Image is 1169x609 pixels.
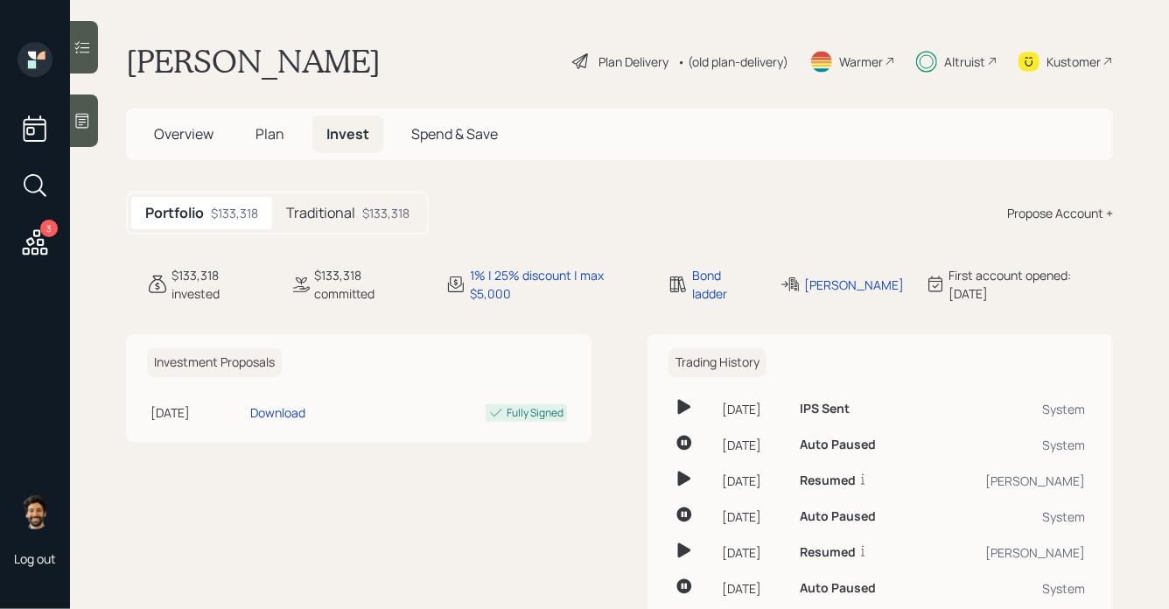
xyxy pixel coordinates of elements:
div: [DATE] [722,436,786,454]
h6: Resumed [800,473,856,488]
span: Plan [255,124,284,143]
div: [DATE] [722,579,786,598]
div: [DATE] [722,472,786,490]
div: [DATE] [722,400,786,418]
div: 1% | 25% discount | max $5,000 [470,266,647,303]
div: Download [250,403,305,422]
h6: Auto Paused [800,509,876,524]
div: System [932,579,1085,598]
div: Fully Signed [507,405,563,421]
div: $133,318 [211,204,258,222]
h6: Resumed [800,545,856,560]
div: [DATE] [722,543,786,562]
span: Spend & Save [411,124,498,143]
div: Warmer [839,52,883,71]
h5: Portfolio [145,205,204,221]
div: Propose Account + [1007,204,1113,222]
div: • (old plan-delivery) [677,52,788,71]
div: [PERSON_NAME] [932,472,1085,490]
div: [DATE] [150,403,243,422]
div: [PERSON_NAME] [932,543,1085,562]
div: [DATE] [722,507,786,526]
span: Overview [154,124,213,143]
div: 3 [40,220,58,237]
img: eric-schwartz-headshot.png [17,494,52,529]
h6: Trading History [668,348,766,377]
div: $133,318 invested [171,266,269,303]
div: First account opened: [DATE] [949,266,1113,303]
div: Log out [14,550,56,567]
div: System [932,436,1085,454]
div: $133,318 [362,204,409,222]
div: Plan Delivery [598,52,668,71]
h6: Auto Paused [800,581,876,596]
div: Bond ladder [692,266,759,303]
div: System [932,400,1085,418]
h6: Investment Proposals [147,348,282,377]
div: $133,318 committed [315,266,424,303]
div: [PERSON_NAME] [804,276,904,294]
div: Kustomer [1046,52,1101,71]
h1: [PERSON_NAME] [126,42,381,80]
h6: IPS Sent [800,402,850,416]
div: System [932,507,1085,526]
h5: Traditional [286,205,355,221]
span: Invest [326,124,369,143]
h6: Auto Paused [800,437,876,452]
div: Altruist [944,52,985,71]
